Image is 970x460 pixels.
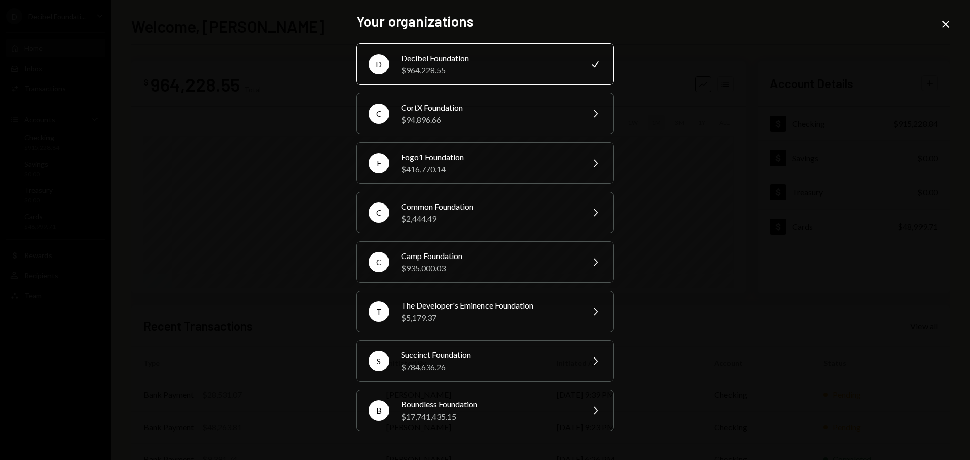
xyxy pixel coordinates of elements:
[356,340,614,382] button: SSuccinct Foundation$784,636.26
[401,361,577,373] div: $784,636.26
[401,200,577,213] div: Common Foundation
[356,291,614,332] button: TThe Developer's Eminence Foundation$5,179.37
[401,101,577,114] div: CortX Foundation
[401,398,577,411] div: Boundless Foundation
[369,54,389,74] div: D
[401,151,577,163] div: Fogo1 Foundation
[369,301,389,322] div: T
[369,202,389,223] div: C
[401,114,577,126] div: $94,896.66
[401,213,577,225] div: $2,444.49
[401,411,577,423] div: $17,741,435.15
[401,52,577,64] div: Decibel Foundation
[369,252,389,272] div: C
[401,262,577,274] div: $935,000.03
[356,192,614,233] button: CCommon Foundation$2,444.49
[356,12,614,31] h2: Your organizations
[369,400,389,421] div: B
[401,163,577,175] div: $416,770.14
[369,104,389,124] div: C
[369,351,389,371] div: S
[356,390,614,431] button: BBoundless Foundation$17,741,435.15
[356,43,614,85] button: DDecibel Foundation$964,228.55
[401,312,577,324] div: $5,179.37
[356,142,614,184] button: FFogo1 Foundation$416,770.14
[401,250,577,262] div: Camp Foundation
[369,153,389,173] div: F
[401,299,577,312] div: The Developer's Eminence Foundation
[356,241,614,283] button: CCamp Foundation$935,000.03
[356,93,614,134] button: CCortX Foundation$94,896.66
[401,64,577,76] div: $964,228.55
[401,349,577,361] div: Succinct Foundation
